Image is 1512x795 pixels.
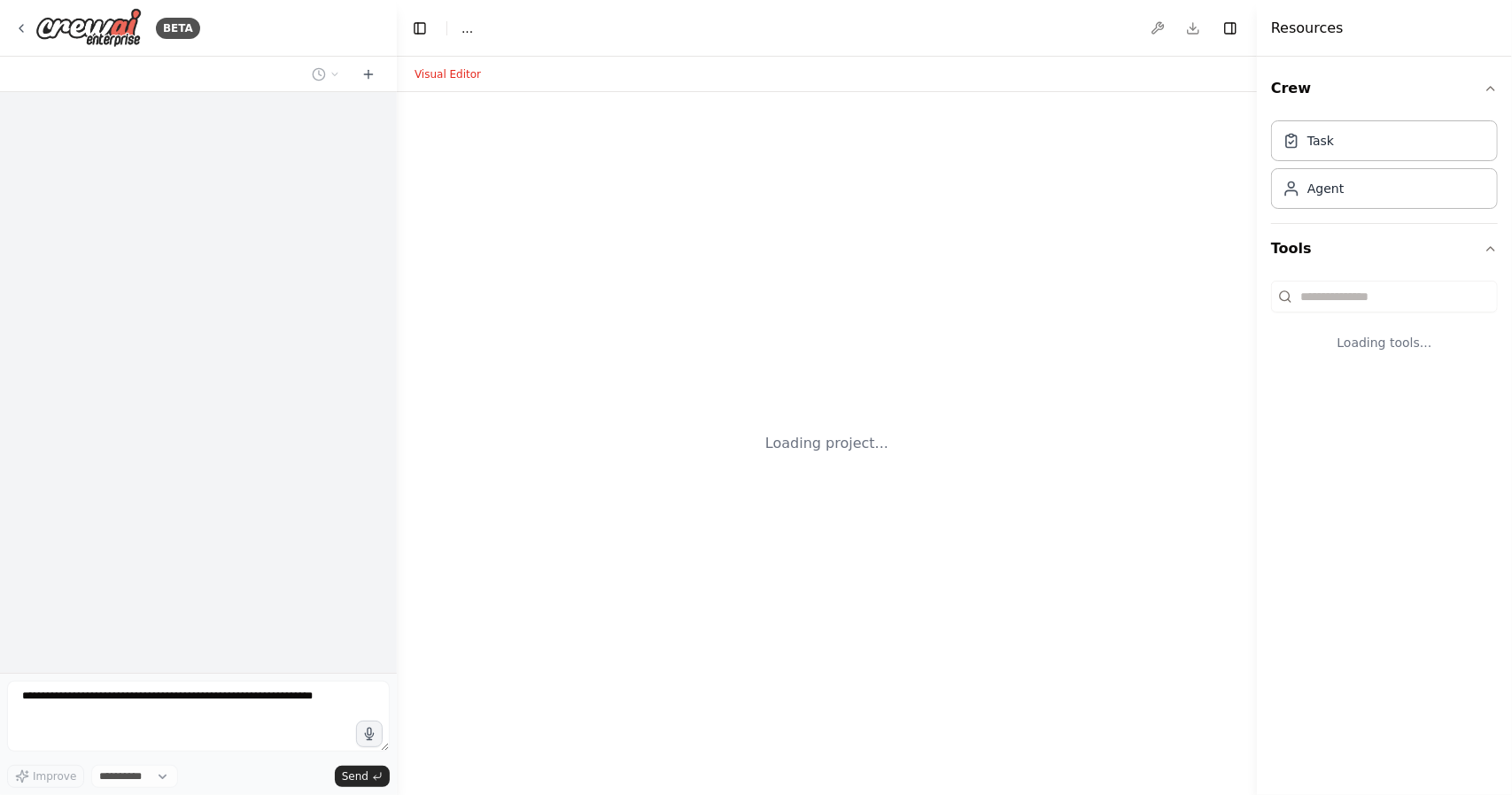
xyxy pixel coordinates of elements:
div: Task [1307,132,1334,150]
button: Tools [1271,224,1498,274]
img: Logo [35,8,142,48]
div: Agent [1307,180,1344,197]
nav: breadcrumb [461,19,473,37]
div: Crew [1271,113,1498,223]
button: Click to speak your automation idea [356,721,383,747]
div: Tools [1271,274,1498,380]
button: Hide right sidebar [1218,16,1243,41]
button: Start a new chat [354,64,383,85]
div: Loading project... [765,433,888,454]
h4: Resources [1271,18,1344,39]
div: BETA [156,18,200,39]
button: Crew [1271,64,1498,113]
div: Loading tools... [1271,320,1498,366]
span: Send [342,769,368,783]
button: Hide left sidebar [407,16,432,41]
span: Improve [33,769,76,783]
span: ... [461,19,473,37]
button: Visual Editor [404,64,492,85]
button: Switch to previous chat [305,64,347,85]
button: Improve [7,765,84,788]
button: Send [335,766,390,787]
